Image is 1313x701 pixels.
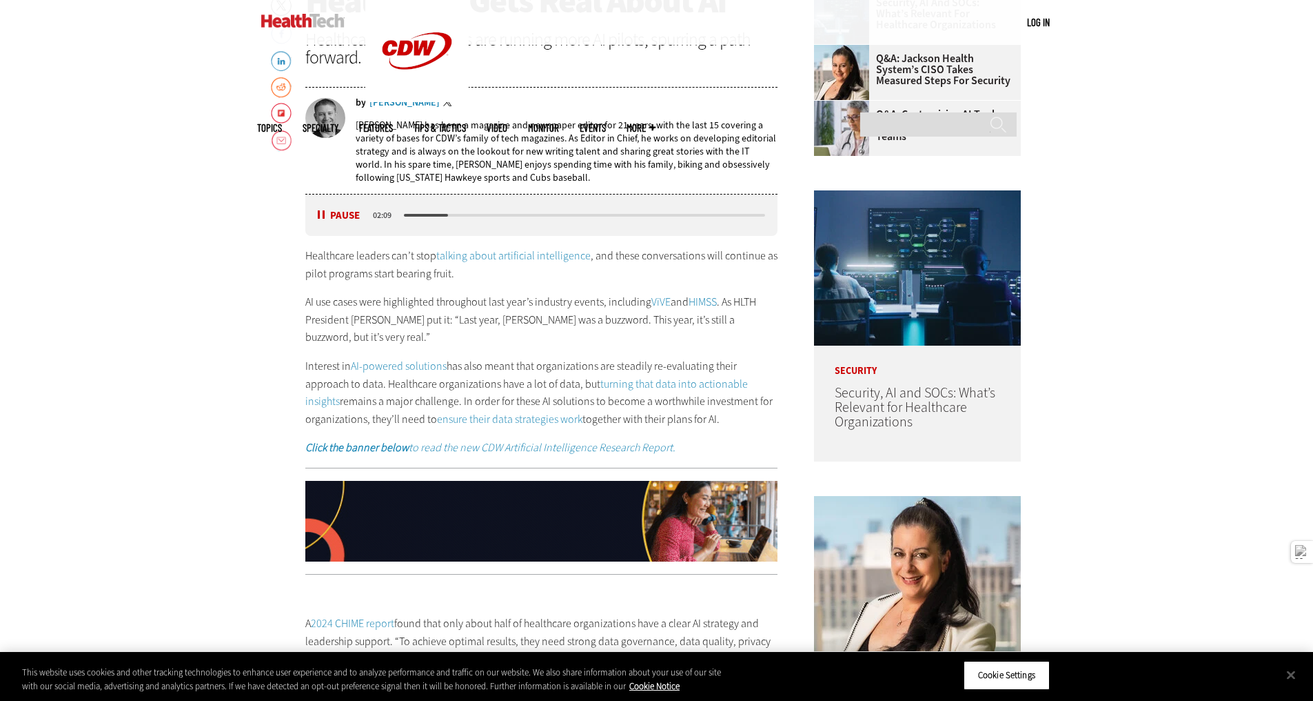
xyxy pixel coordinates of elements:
img: doctor on laptop [814,101,869,156]
strong: Click the banner below [305,440,409,455]
div: media player [305,195,778,236]
a: ViVE [651,295,671,309]
a: Video [487,123,507,133]
p: Security [814,346,1021,376]
img: Connie Barrera [814,496,1021,651]
a: Events [580,123,606,133]
p: [PERSON_NAME] has been a magazine and newspaper editor for 21 years, with the last 15 covering a ... [356,119,778,184]
button: Pause [318,210,360,221]
div: This website uses cookies and other tracking technologies to enhance user experience and to analy... [22,666,722,693]
a: Security, AI and SOCs: What’s Relevant for Healthcare Organizations [835,384,995,431]
a: doctor on laptop [814,101,876,112]
div: duration [371,209,402,221]
a: More information about your privacy [629,680,680,692]
span: Topics [257,123,282,133]
a: Features [359,123,393,133]
a: talking about artificial intelligence [436,248,591,263]
a: Tips & Tactics [414,123,466,133]
button: Cookie Settings [964,661,1050,690]
a: 2024 CHIME report [311,616,394,631]
a: ensure their data strategies work [437,412,582,426]
div: User menu [1027,15,1050,30]
a: Click the banner belowto read the new CDW Artificial Intelligence Research Report. [305,440,675,455]
p: Interest in has also meant that organizations are steadily re-evaluating their approach to data. ... [305,357,778,428]
span: More [627,123,655,133]
p: Security [814,651,1021,682]
img: Home [261,14,345,28]
img: security team in high-tech computer room [814,190,1021,346]
a: CDW [365,91,469,106]
a: AI-powered solutions [351,359,447,373]
p: AI use cases were highlighted throughout last year’s industry events, including and . As HLTH Pre... [305,293,778,346]
button: Close [1276,660,1306,690]
a: MonITor [528,123,559,133]
a: Log in [1027,16,1050,28]
a: CDW [550,651,571,666]
a: HIMSS [689,295,717,309]
p: A found that only about half of healthcare organizations have a clear AI strategy and leadership ... [305,615,778,685]
span: Specialty [303,123,338,133]
em: to read the new CDW Artificial Intelligence Research Report. [305,440,675,455]
p: Healthcare leaders can’t stop , and these conversations will continue as pilot programs start bea... [305,247,778,282]
img: x-airesearch-animated-2025-click-desktop [305,481,778,562]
